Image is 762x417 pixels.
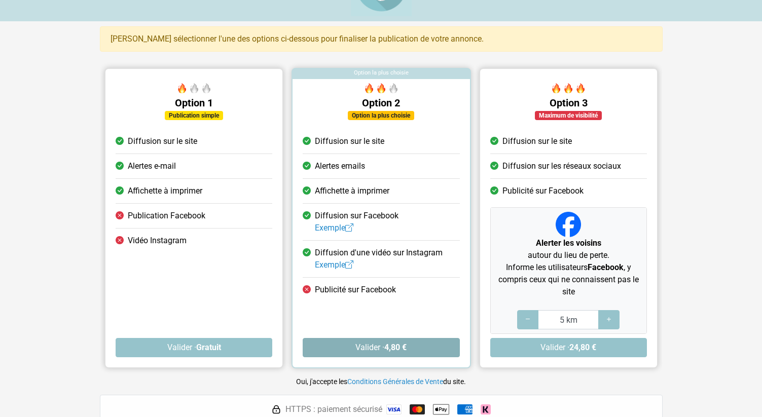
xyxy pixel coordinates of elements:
[293,69,469,79] div: Option la plus choisie
[494,237,642,261] p: autour du lieu de perte.
[315,185,389,197] span: Affichette à imprimer
[196,343,221,352] strong: Gratuit
[535,111,602,120] div: Maximum de visibilité
[285,403,382,415] span: HTTPS : paiement sécurisé
[100,26,663,52] div: [PERSON_NAME] sélectionner l'une des options ci-dessous pour finaliser la publication de votre an...
[502,185,583,197] span: Publicité sur Facebook
[315,284,396,296] span: Publicité sur Facebook
[386,404,402,414] img: Visa
[457,404,473,414] img: American Express
[315,160,365,172] span: Alertes emails
[348,111,414,120] div: Option la plus choisie
[502,160,621,172] span: Diffusion sur les réseaux sociaux
[128,210,205,222] span: Publication Facebook
[303,338,459,357] button: Valider ·4,80 €
[128,160,176,172] span: Alertes e-mail
[315,135,384,147] span: Diffusion sur le site
[410,404,425,414] img: Mastercard
[384,343,407,352] strong: 4,80 €
[128,135,197,147] span: Diffusion sur le site
[116,338,272,357] button: Valider ·Gratuit
[502,135,571,147] span: Diffusion sur le site
[116,97,272,109] h5: Option 1
[490,338,646,357] button: Valider ·24,80 €
[315,223,353,233] a: Exemple
[315,247,443,271] span: Diffusion d'une vidéo sur Instagram
[481,404,491,414] img: Klarna
[347,377,443,386] a: Conditions Générales de Vente
[303,97,459,109] h5: Option 2
[587,262,623,272] strong: Facebook
[271,404,281,414] img: HTTPS : paiement sécurisé
[128,235,187,247] span: Vidéo Instagram
[494,261,642,298] p: Informe les utilisateurs , y compris ceux qui ne connaissent pas le site
[315,260,353,270] a: Exemple
[535,238,601,248] strong: Alerter les voisins
[128,185,202,197] span: Affichette à imprimer
[315,210,398,234] span: Diffusion sur Facebook
[165,111,223,120] div: Publication simple
[490,97,646,109] h5: Option 3
[569,343,596,352] strong: 24,80 €
[556,212,581,237] img: Facebook
[296,377,466,386] small: Oui, j'accepte les du site.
